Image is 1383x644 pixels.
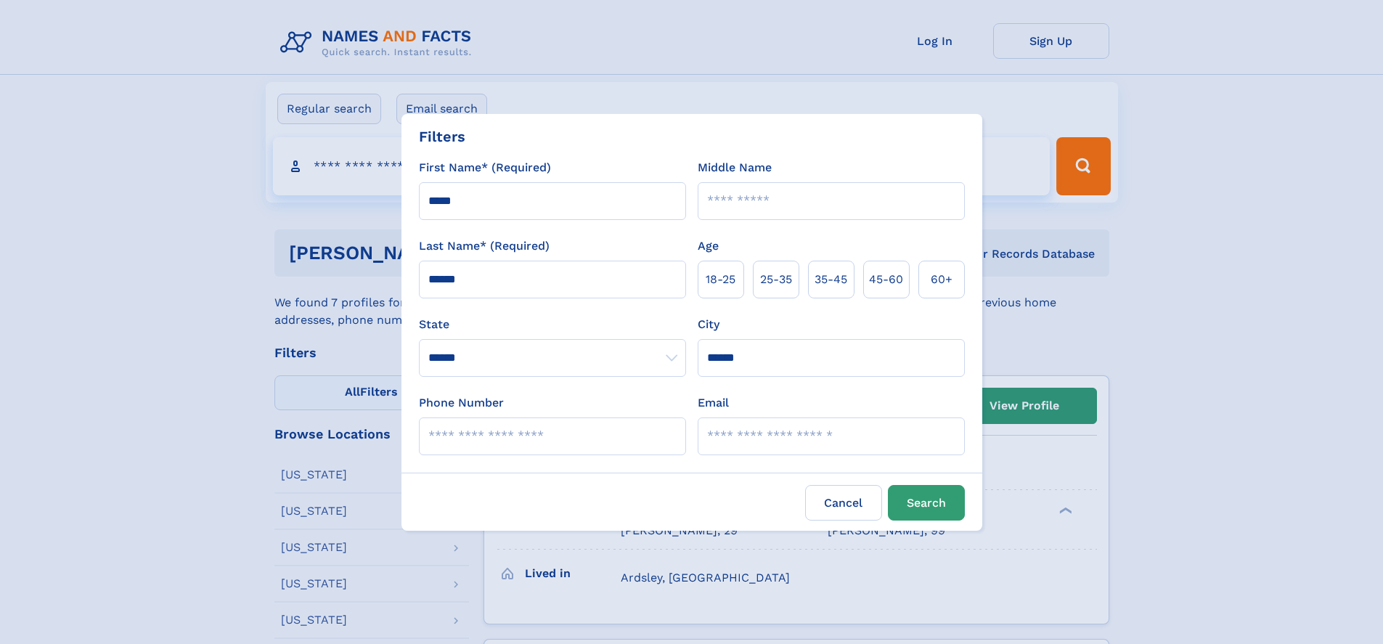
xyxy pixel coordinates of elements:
[805,485,882,521] label: Cancel
[698,237,719,255] label: Age
[419,237,550,255] label: Last Name* (Required)
[931,271,952,288] span: 60+
[869,271,903,288] span: 45‑60
[698,394,729,412] label: Email
[419,126,465,147] div: Filters
[698,159,772,176] label: Middle Name
[419,394,504,412] label: Phone Number
[888,485,965,521] button: Search
[419,159,551,176] label: First Name* (Required)
[419,316,686,333] label: State
[760,271,792,288] span: 25‑35
[698,316,719,333] label: City
[815,271,847,288] span: 35‑45
[706,271,735,288] span: 18‑25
